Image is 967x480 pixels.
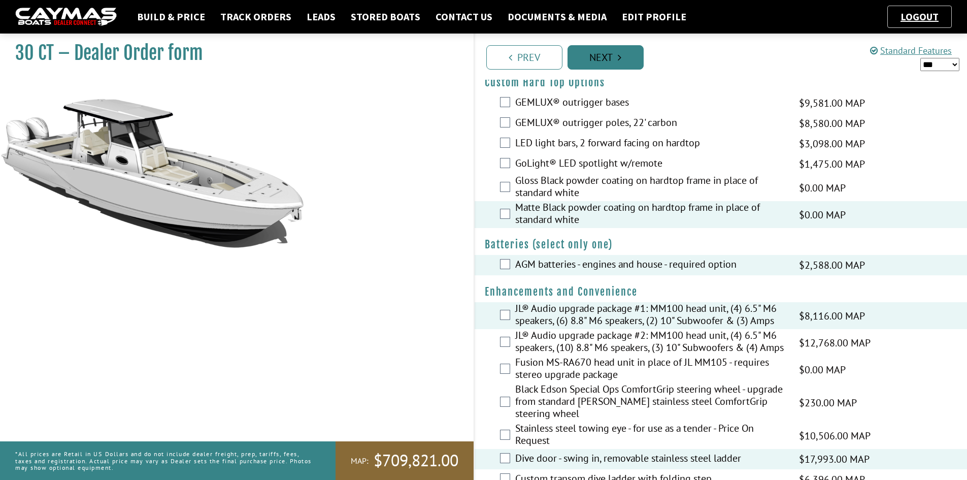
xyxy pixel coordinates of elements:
[485,285,957,298] h4: Enhancements and Convenience
[302,10,341,23] a: Leads
[799,308,865,324] span: $8,116.00 MAP
[503,10,612,23] a: Documents & Media
[799,428,871,443] span: $10,506.00 MAP
[870,45,952,56] a: Standard Features
[515,356,786,383] label: Fusion MS-RA670 head unit in place of JL MM105 - requires stereo upgrade package
[15,445,313,476] p: *All prices are Retail in US Dollars and do not include dealer freight, prep, tariffs, fees, taxe...
[430,10,497,23] a: Contact Us
[374,450,458,471] span: $709,821.00
[336,441,474,480] a: MAP:$709,821.00
[132,10,210,23] a: Build & Price
[485,238,957,251] h4: Batteries (select only one)
[799,116,865,131] span: $8,580.00 MAP
[617,10,691,23] a: Edit Profile
[799,335,871,350] span: $12,768.00 MAP
[799,395,857,410] span: $230.00 MAP
[568,45,644,70] a: Next
[799,452,870,467] span: $17,993.00 MAP
[799,207,846,222] span: $0.00 MAP
[15,42,448,65] h1: 30 CT – Dealer Order form
[515,329,786,356] label: JL® Audio upgrade package #2: MM100 head unit, (4) 6.5" M6 speakers, (10) 8.8" M6 speakers, (3) 1...
[485,76,957,89] h4: Custom Hard Top Options
[346,10,425,23] a: Stored Boats
[799,362,846,377] span: $0.00 MAP
[515,201,786,228] label: Matte Black powder coating on hardtop frame in place of standard white
[799,95,865,111] span: $9,581.00 MAP
[799,156,865,172] span: $1,475.00 MAP
[799,180,846,196] span: $0.00 MAP
[515,96,786,111] label: GEMLUX® outrigger bases
[895,10,944,23] a: Logout
[515,137,786,151] label: LED light bars, 2 forward facing on hardtop
[215,10,296,23] a: Track Orders
[515,452,786,467] label: Dive door - swing in, removable stainless steel ladder
[799,258,865,273] span: $2,588.00 MAP
[15,8,117,26] img: caymas-dealer-connect-2ed40d3bc7270c1d8d7ffb4b79bf05adc795679939227970def78ec6f6c03838.gif
[351,456,369,466] span: MAP:
[515,116,786,131] label: GEMLUX® outrigger poles, 22' carbon
[515,422,786,449] label: Stainless steel towing eye - for use as a tender - Price On Request
[515,157,786,172] label: GoLight® LED spotlight w/remote
[515,302,786,329] label: JL® Audio upgrade package #1: MM100 head unit, (4) 6.5" M6 speakers, (6) 8.8" M6 speakers, (2) 10...
[515,174,786,201] label: Gloss Black powder coating on hardtop frame in place of standard white
[486,45,562,70] a: Prev
[515,258,786,273] label: AGM batteries - engines and house - required option
[515,383,786,422] label: Black Edson Special Ops ComfortGrip steering wheel - upgrade from standard [PERSON_NAME] stainles...
[799,136,865,151] span: $3,098.00 MAP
